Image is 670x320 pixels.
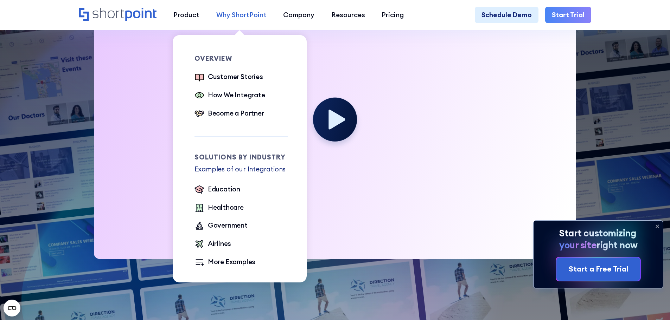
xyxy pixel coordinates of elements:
[208,72,263,82] div: Customer Stories
[208,184,240,194] div: Education
[208,7,275,24] a: Why ShortPoint
[194,108,264,120] a: Become a Partner
[194,202,244,214] a: Healthcare
[79,8,157,22] a: Home
[173,10,199,20] div: Product
[208,202,244,213] div: Healthcare
[194,72,263,83] a: Customer Stories
[208,257,256,267] div: More Examples
[556,257,640,281] a: Start a Free Trial
[194,184,240,196] a: Education
[283,10,314,20] div: Company
[382,10,404,20] div: Pricing
[208,220,248,230] div: Government
[194,154,288,161] div: Solutions by Industry
[374,7,413,24] a: Pricing
[475,7,538,24] a: Schedule Demo
[194,164,288,174] p: Examples of our Integrations
[194,90,265,102] a: How We Integrate
[165,7,208,24] a: Product
[331,10,365,20] div: Resources
[545,7,591,24] a: Start Trial
[208,108,264,118] div: Become a Partner
[323,7,374,24] a: Resources
[194,220,248,232] a: Government
[569,263,628,275] div: Start a Free Trial
[194,257,256,268] a: More Examples
[216,10,267,20] div: Why ShortPoint
[194,55,288,62] div: Overview
[275,7,323,24] a: Company
[208,239,231,249] div: Airlines
[194,239,231,250] a: Airlines
[208,90,265,100] div: How We Integrate
[4,300,20,316] button: Open CMP widget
